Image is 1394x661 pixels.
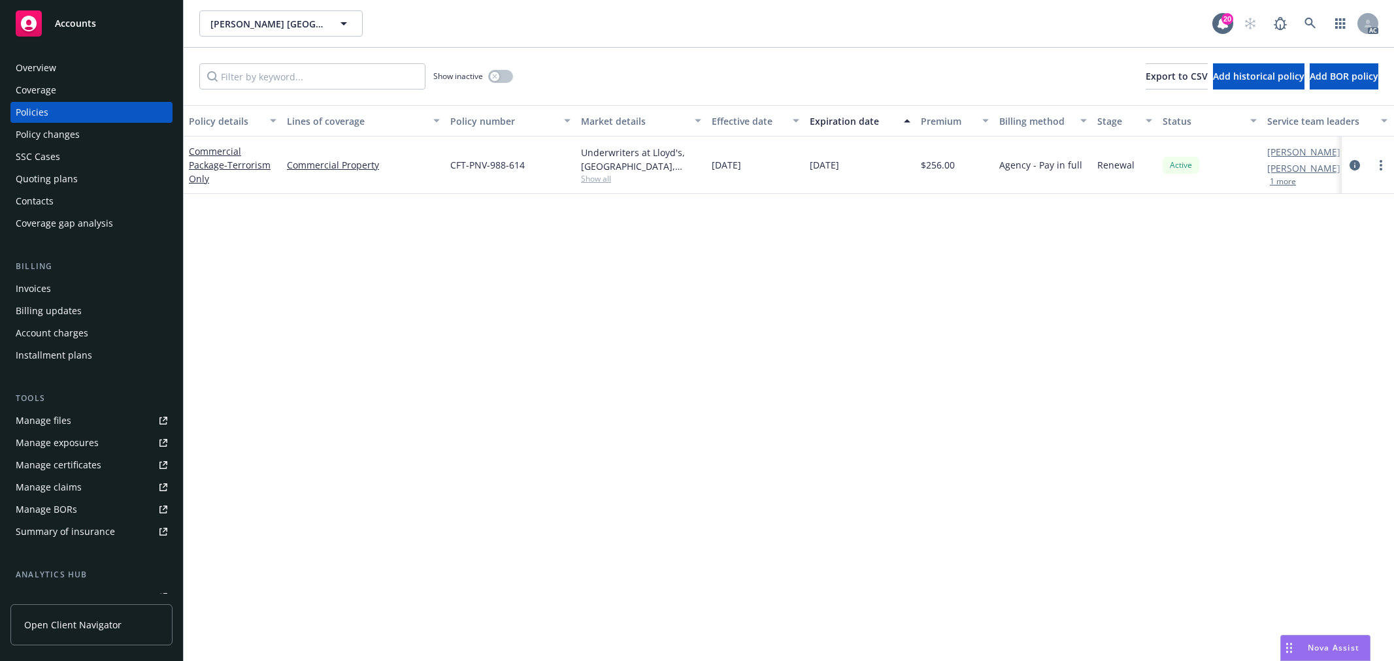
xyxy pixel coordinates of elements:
span: Show inactive [433,71,483,82]
button: Stage [1092,105,1157,137]
div: Market details [581,114,687,128]
a: Accounts [10,5,173,42]
div: Lines of coverage [287,114,425,128]
span: Active [1168,159,1194,171]
a: more [1373,157,1389,173]
div: Installment plans [16,345,92,366]
button: Market details [576,105,706,137]
a: Switch app [1327,10,1353,37]
div: Billing method [999,114,1072,128]
span: Renewal [1097,158,1135,172]
a: Manage certificates [10,455,173,476]
a: Commercial Package [189,145,271,185]
div: Overview [16,57,56,78]
a: Policies [10,102,173,123]
span: Nova Assist [1308,642,1359,653]
a: circleInformation [1347,157,1363,173]
div: Policy changes [16,124,80,145]
span: [DATE] [810,158,839,172]
div: Analytics hub [10,568,173,581]
a: Report a Bug [1267,10,1293,37]
span: Add historical policy [1213,70,1304,82]
span: [PERSON_NAME] [GEOGRAPHIC_DATA] [210,17,324,31]
div: Coverage gap analysis [16,213,113,234]
div: Billing updates [16,300,82,321]
a: [PERSON_NAME] [1267,161,1340,175]
span: CFT-PNV-988-614 [450,158,525,172]
div: SSC Cases [16,146,60,167]
button: Nova Assist [1280,635,1370,661]
span: Export to CSV [1146,70,1208,82]
button: Status [1157,105,1262,137]
div: Premium [921,114,974,128]
div: Effective date [712,114,785,128]
input: Filter by keyword... [199,63,425,89]
div: Tools [10,392,173,405]
a: Account charges [10,323,173,344]
a: Manage exposures [10,432,173,453]
div: Contacts [16,191,54,212]
div: Billing [10,260,173,273]
a: Loss summary generator [10,587,173,607]
div: Policy details [189,114,262,128]
button: Policy details [184,105,282,137]
a: Billing updates [10,300,173,321]
span: Add BOR policy [1310,70,1378,82]
a: Manage BORs [10,499,173,520]
div: Underwriters at Lloyd's, [GEOGRAPHIC_DATA], [PERSON_NAME] of London, CRC Group [581,146,701,173]
span: Open Client Navigator [24,618,122,632]
div: Policy number [450,114,556,128]
span: [DATE] [712,158,741,172]
button: Export to CSV [1146,63,1208,89]
div: Drag to move [1281,636,1297,660]
a: Summary of insurance [10,521,173,542]
div: Expiration date [810,114,896,128]
a: Contacts [10,191,173,212]
button: Billing method [994,105,1092,137]
a: Policy changes [10,124,173,145]
a: Manage files [10,410,173,431]
a: Manage claims [10,477,173,498]
div: Stage [1097,114,1138,128]
span: Show all [581,173,701,184]
span: $256.00 [921,158,955,172]
span: Accounts [55,18,96,29]
div: Manage BORs [16,499,77,520]
button: Policy number [445,105,576,137]
button: [PERSON_NAME] [GEOGRAPHIC_DATA] [199,10,363,37]
button: Add historical policy [1213,63,1304,89]
div: Invoices [16,278,51,299]
a: Commercial Property [287,158,440,172]
a: Overview [10,57,173,78]
div: Summary of insurance [16,521,115,542]
span: - Terrorism Only [189,159,271,185]
button: Expiration date [805,105,916,137]
div: Coverage [16,80,56,101]
span: Agency - Pay in full [999,158,1082,172]
a: Search [1297,10,1323,37]
div: Quoting plans [16,169,78,189]
div: Loss summary generator [16,587,124,607]
button: Add BOR policy [1310,63,1378,89]
div: Service team leaders [1267,114,1373,128]
a: Installment plans [10,345,173,366]
a: Invoices [10,278,173,299]
div: Policies [16,102,48,123]
button: Service team leaders [1262,105,1393,137]
div: Status [1163,114,1242,128]
div: Account charges [16,323,88,344]
a: Coverage [10,80,173,101]
div: Manage claims [16,477,82,498]
button: Lines of coverage [282,105,445,137]
a: [PERSON_NAME] [1267,145,1340,159]
div: Manage files [16,410,71,431]
div: 20 [1221,13,1233,25]
a: Quoting plans [10,169,173,189]
a: SSC Cases [10,146,173,167]
a: Start snowing [1237,10,1263,37]
button: Premium [916,105,994,137]
button: 1 more [1270,178,1296,185]
div: Manage certificates [16,455,101,476]
div: Manage exposures [16,432,99,453]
